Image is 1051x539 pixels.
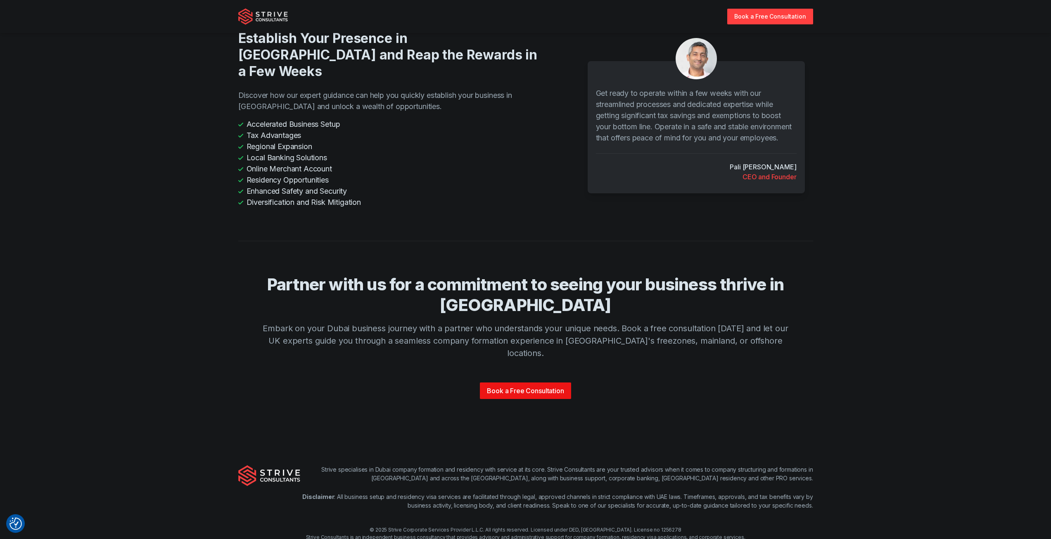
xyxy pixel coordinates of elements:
p: Strive specialises in Dubai company formation and residency with service at its core. Strive Cons... [300,465,813,482]
strong: Disclaimer [302,493,334,500]
img: Revisit consent button [9,518,22,530]
p: Discover how our expert guidance can help you quickly establish your business in [GEOGRAPHIC_DATA... [238,90,543,112]
cite: Pali [PERSON_NAME] [730,162,796,172]
p: Embark on your Dubai business journey with a partner who understands your unique needs. Book a fr... [261,322,790,359]
img: Strive Consultants [238,8,288,25]
p: : All business setup and residency visa services are facilitated through legal, approved channels... [300,492,813,510]
li: Tax Advantages [238,130,543,141]
li: Local Banking Solutions [238,152,543,163]
img: Pali Banwait, CEO, Strive Consultants, Dubai, UAE [676,38,717,79]
li: Regional Expansion [238,141,543,152]
img: Strive Consultants [238,465,300,486]
a: Book a Free Consultation [727,9,813,24]
li: Residency Opportunities [238,174,543,185]
button: Consent Preferences [9,518,22,530]
li: Accelerated Business Setup [238,119,543,130]
h2: Establish Your Presence in [GEOGRAPHIC_DATA] and Reap the Rewards in a Few Weeks [238,30,543,80]
li: Online Merchant Account [238,163,543,174]
h4: Partner with us for a commitment to seeing your business thrive in [GEOGRAPHIC_DATA] [261,274,790,316]
li: Enhanced Safety and Security [238,185,543,197]
li: Diversification and Risk Mitigation [238,197,543,208]
p: Get ready to operate within a few weeks with our streamlined processes and dedicated expertise wh... [596,88,797,143]
div: CEO and Founder [743,172,797,182]
a: Book a Free Consultation [480,382,571,399]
